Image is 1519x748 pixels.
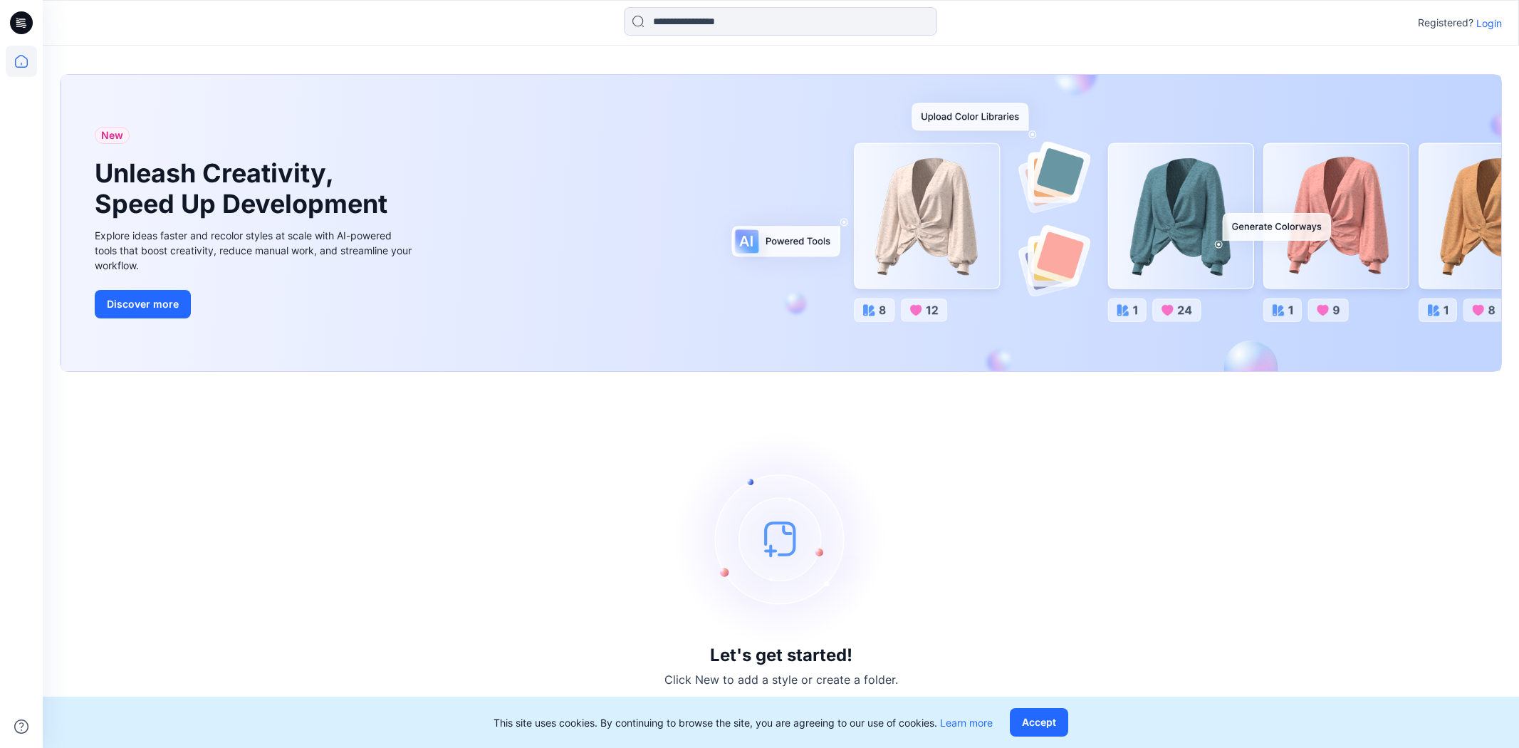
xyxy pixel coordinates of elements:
[674,432,888,645] img: empty-state-image.svg
[95,228,415,273] div: Explore ideas faster and recolor styles at scale with AI-powered tools that boost creativity, red...
[1476,16,1502,31] p: Login
[95,158,394,219] h1: Unleash Creativity, Speed Up Development
[494,715,993,730] p: This site uses cookies. By continuing to browse the site, you are agreeing to our use of cookies.
[101,127,123,144] span: New
[1010,708,1068,737] button: Accept
[95,290,191,318] button: Discover more
[710,645,852,665] h3: Let's get started!
[1418,14,1473,31] p: Registered?
[664,671,898,688] p: Click New to add a style or create a folder.
[95,290,415,318] a: Discover more
[940,717,993,729] a: Learn more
